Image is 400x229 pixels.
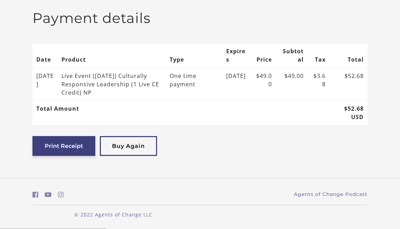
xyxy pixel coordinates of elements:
[32,190,38,200] a: https://www.facebook.com/groups/aswbtestprep (Open in a new window)
[36,105,79,112] strong: Total Amount
[166,43,223,68] th: Type
[308,43,329,68] th: Tax
[20,11,34,17] div: v 4.0.25
[18,18,77,24] div: Domain: [DOMAIN_NAME]
[58,190,64,200] a: https://www.instagram.com/agentsofchangeprep/ (Open in a new window)
[32,211,194,218] p: © 2022 Agents of Change LLC
[223,43,251,68] th: Expires
[45,191,52,198] i: https://www.youtube.com/c/AgentsofChangeTestPrepbyMeaganMitchell (Open in a new window)
[294,191,368,198] a: Agents of Change Podcast
[308,68,329,100] td: $3.68
[32,136,95,156] button: Print Receipt
[11,11,17,17] img: logo_orange.svg
[251,68,276,100] td: $49.00
[329,43,368,68] th: Total
[275,68,307,100] td: $49.00
[166,68,223,100] td: One time payment
[69,40,75,46] img: tab_keywords_by_traffic_grey.svg
[344,105,364,121] strong: $52.68 USD
[58,191,64,198] i: https://www.instagram.com/agentsofchangeprep/ (Open in a new window)
[32,68,58,100] td: [DATE]
[27,41,62,46] div: Domain Overview
[77,41,118,46] div: Keywords by Traffic
[32,191,38,198] i: https://www.facebook.com/groups/aswbtestprep (Open in a new window)
[100,136,157,156] a: Buy Again
[329,68,368,100] td: $52.68
[32,43,58,68] th: Date
[251,43,276,68] th: Price
[58,43,166,68] th: Product
[45,190,52,200] a: https://www.youtube.com/c/AgentsofChangeTestPrepbyMeaganMitchell (Open in a new window)
[11,18,17,24] img: website_grey.svg
[223,68,251,100] td: [DATE]
[32,10,368,26] h3: Payment details
[19,40,24,46] img: tab_domain_overview_orange.svg
[275,43,307,68] th: Subtotal
[61,72,162,97] div: Live Event ([DATE]) Culturally Responsive Leadership (1 Live CE Credit) NP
